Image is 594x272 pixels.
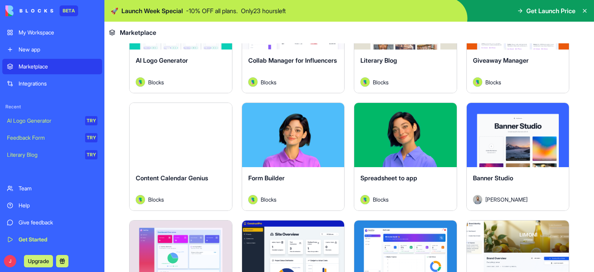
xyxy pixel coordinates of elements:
img: Avatar [473,195,482,204]
a: Spreadsheet to appAvatarBlocks [354,103,457,210]
span: Collab Manager for Influencers [248,56,337,64]
span: Content Calendar Genius [136,174,208,182]
p: - 10 % OFF all plans. [186,6,238,15]
span: Blocks [148,78,164,86]
span: Blocks [485,78,501,86]
img: logo [5,5,53,16]
a: BETA [5,5,78,16]
a: Banner StudioAvatar[PERSON_NAME] [466,103,570,210]
span: 🚀 [111,6,118,15]
div: Give feedback [19,219,97,226]
p: Only 23 hours left [241,6,286,15]
a: Integrations [2,76,102,91]
img: Avatar [136,195,145,204]
div: New app [19,46,97,53]
a: Literary BlogTRY [2,147,102,163]
span: Spreadsheet to app [360,174,417,182]
span: Blocks [261,195,277,204]
span: J [4,255,16,267]
div: TRY [85,116,97,125]
a: Content Calendar GeniusAvatarBlocks [129,103,232,210]
img: Avatar [473,77,482,87]
div: AI Logo Generator [7,117,80,125]
div: Help [19,202,97,209]
span: Giveaway Manager [473,56,529,64]
img: Avatar [248,77,258,87]
a: Help [2,198,102,213]
div: TRY [85,133,97,142]
span: Blocks [261,78,277,86]
a: Team [2,181,102,196]
img: Avatar [248,195,258,204]
div: Marketplace [19,63,97,70]
a: AI Logo GeneratorTRY [2,113,102,128]
div: Get Started [19,236,97,243]
span: AI Logo Generator [136,56,188,64]
span: Blocks [373,195,389,204]
div: BETA [60,5,78,16]
div: TRY [85,150,97,159]
span: Marketplace [120,28,156,37]
span: Blocks [148,195,164,204]
div: Integrations [19,80,97,87]
a: Get Started [2,232,102,247]
img: Avatar [360,195,370,204]
a: Feedback FormTRY [2,130,102,145]
span: [PERSON_NAME] [485,195,527,204]
img: Avatar [136,77,145,87]
div: Team [19,185,97,192]
div: Literary Blog [7,151,80,159]
a: Give feedback [2,215,102,230]
span: Get Launch Price [526,6,575,15]
a: Upgrade [24,257,53,265]
a: Form BuilderAvatarBlocks [242,103,345,210]
span: Banner Studio [473,174,513,182]
span: Launch Week Special [121,6,183,15]
div: My Workspace [19,29,97,36]
span: Literary Blog [360,56,397,64]
a: My Workspace [2,25,102,40]
div: Feedback Form [7,134,80,142]
span: Form Builder [248,174,285,182]
img: Avatar [360,77,370,87]
a: Marketplace [2,59,102,74]
button: Upgrade [24,255,53,267]
a: New app [2,42,102,57]
span: Blocks [373,78,389,86]
span: Recent [2,104,102,110]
